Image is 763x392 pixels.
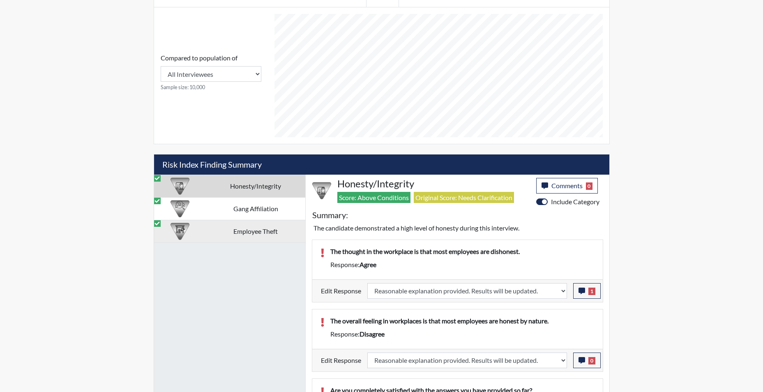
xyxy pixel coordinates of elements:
[588,288,595,295] span: 1
[312,210,348,220] h5: Summary:
[312,181,331,200] img: CATEGORY%20ICON-11.a5f294f4.png
[171,177,189,196] img: CATEGORY%20ICON-11.a5f294f4.png
[360,330,385,338] span: disagree
[551,197,599,207] label: Include Category
[171,222,189,241] img: CATEGORY%20ICON-07.58b65e52.png
[361,283,573,299] div: Update the test taker's response, the change might impact the score
[161,83,261,91] small: Sample size: 10,000
[588,357,595,364] span: 0
[324,260,601,270] div: Response:
[551,182,583,189] span: Comments
[206,175,305,197] td: Honesty/Integrity
[573,283,601,299] button: 1
[330,247,595,256] p: The thought in the workplace is that most employees are dishonest.
[313,223,602,233] p: The candidate demonstrated a high level of honesty during this interview.
[573,353,601,368] button: 0
[161,53,261,91] div: Consistency Score comparison among population
[414,192,514,203] span: Original Score: Needs Clarification
[321,353,361,368] label: Edit Response
[337,178,530,190] h4: Honesty/Integrity
[324,329,601,339] div: Response:
[586,182,593,190] span: 0
[206,220,305,242] td: Employee Theft
[321,283,361,299] label: Edit Response
[337,192,410,203] span: Score: Above Conditions
[171,199,189,218] img: CATEGORY%20ICON-02.2c5dd649.png
[206,197,305,220] td: Gang Affiliation
[161,53,237,63] label: Compared to population of
[154,154,609,175] h5: Risk Index Finding Summary
[360,261,376,268] span: agree
[361,353,573,368] div: Update the test taker's response, the change might impact the score
[536,178,598,194] button: Comments0
[330,316,595,326] p: The overall feeling in workplaces is that most employees are honest by nature.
